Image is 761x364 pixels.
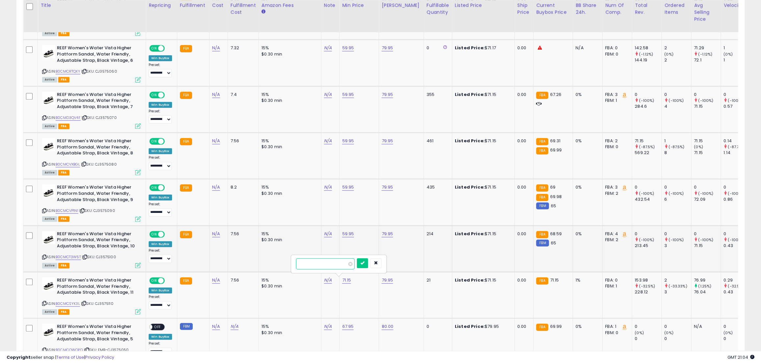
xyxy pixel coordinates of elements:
[694,184,721,190] div: 0
[56,208,78,214] a: B0CMCVP1N1
[381,138,393,144] a: 79.95
[517,231,528,237] div: 0.00
[664,289,691,295] div: 3
[212,45,220,51] a: N/A
[517,277,528,283] div: 0.00
[149,202,172,217] div: Preset:
[550,91,561,98] span: 67.26
[664,231,691,237] div: 0
[261,2,318,9] div: Amazon Fees
[342,91,354,98] a: 59.95
[669,98,684,103] small: (-100%)
[728,191,743,196] small: (-100%)
[342,45,354,51] a: 59.95
[42,45,55,58] img: 31UtmY2FKqL._SL40_.jpg
[231,231,254,237] div: 7.56
[605,138,627,144] div: FBA: 2
[694,138,721,144] div: 71.15
[150,46,158,51] span: ON
[550,277,559,283] span: 71.15
[261,330,316,336] div: $0.30 min
[150,185,158,191] span: ON
[212,138,220,144] a: N/A
[694,92,721,98] div: 0
[81,162,117,167] span: | SKU: CJ3575080
[605,237,627,243] div: FBM: 2
[669,144,684,149] small: (-87.5%)
[42,324,55,337] img: 31UtmY2FKqL._SL40_.jpg
[261,191,316,196] div: $0.30 min
[694,57,721,63] div: 72.1
[635,150,661,156] div: 569.22
[56,69,80,74] a: B0CMCRTQXY
[536,277,548,284] small: FBA
[261,283,316,289] div: $0.30 min
[57,324,137,344] b: REEF Women's Water Vista Higher Platform Sandal, Water Friendly, Adjustable Strap, Black Vintage, 5
[728,144,746,149] small: (-87.72%)
[56,354,84,360] a: Terms of Use
[381,277,393,284] a: 79.95
[180,2,207,9] div: Fulfillment
[164,278,174,284] span: OFF
[180,92,192,99] small: FBA
[57,277,137,297] b: REEF Women's Water Vista Higher Platform Sandal, Water Friendly, Adjustable Strap, Black Vintage, 11
[212,184,220,191] a: N/A
[635,330,644,335] small: (0%)
[42,231,55,244] img: 31UtmY2FKqL._SL40_.jpg
[664,324,691,330] div: 0
[605,92,627,98] div: FBA: 3
[427,45,447,51] div: 0
[324,277,332,284] a: N/A
[576,2,600,16] div: BB Share 24h.
[635,138,661,144] div: 71.15
[150,92,158,98] span: ON
[427,2,449,16] div: Fulfillable Quantity
[635,324,661,330] div: 0
[149,55,172,61] div: Win BuyBox
[455,91,485,98] b: Listed Price:
[180,231,192,238] small: FBA
[576,184,597,190] div: 0%
[40,2,143,9] div: Title
[231,2,256,16] div: Fulfillment Cost
[164,231,174,237] span: OFF
[261,51,316,57] div: $0.30 min
[342,231,354,237] a: 59.95
[635,92,661,98] div: 0
[58,124,69,129] span: FBA
[150,231,158,237] span: ON
[58,263,69,268] span: FBA
[212,277,220,284] a: N/A
[149,295,172,309] div: Preset:
[455,231,509,237] div: $71.15
[455,92,509,98] div: $71.15
[698,98,713,103] small: (-100%)
[42,184,55,197] img: 31UtmY2FKqL._SL40_.jpg
[536,2,570,16] div: Current Buybox Price
[261,45,316,51] div: 15%
[212,2,225,9] div: Cost
[342,138,354,144] a: 59.95
[261,324,316,330] div: 15%
[724,45,750,51] div: 1
[212,323,220,330] a: N/A
[42,231,141,267] div: ASIN:
[42,184,141,221] div: ASIN:
[724,2,748,9] div: Velocity
[180,184,192,192] small: FBA
[180,138,192,145] small: FBA
[427,277,447,283] div: 21
[81,301,113,306] span: | SKU: CJ3575110
[427,231,447,237] div: 214
[536,147,548,154] small: FBA
[180,45,192,52] small: FBA
[261,184,316,190] div: 15%
[517,92,528,98] div: 0.00
[635,336,661,342] div: 0
[728,98,743,103] small: (-100%)
[664,2,688,16] div: Ordered Items
[639,98,654,103] small: (-100%)
[576,92,597,98] div: 0%
[231,184,254,190] div: 8.2
[694,103,721,109] div: 71.15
